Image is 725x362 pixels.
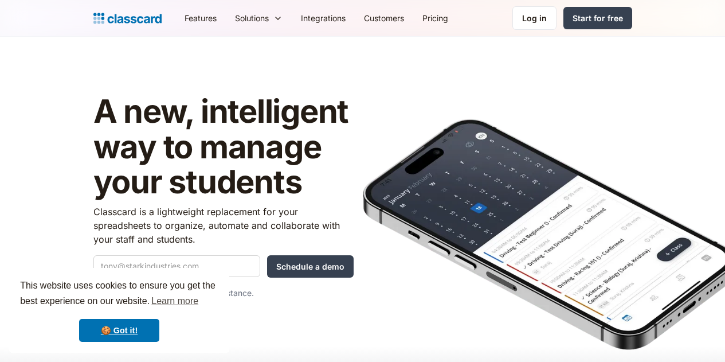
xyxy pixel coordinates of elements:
[93,205,354,246] p: Classcard is a lightweight replacement for your spreadsheets to organize, automate and collaborat...
[79,319,159,342] a: dismiss cookie message
[512,6,557,30] a: Log in
[226,5,292,31] div: Solutions
[93,255,260,277] input: tony@starkindustries.com
[150,293,200,310] a: learn more about cookies
[413,5,457,31] a: Pricing
[20,279,218,310] span: This website uses cookies to ensure you get the best experience on our website.
[573,12,623,24] div: Start for free
[175,5,226,31] a: Features
[93,10,162,26] a: Logo
[563,7,632,29] a: Start for free
[9,268,229,353] div: cookieconsent
[235,12,269,24] div: Solutions
[267,255,354,278] input: Schedule a demo
[292,5,355,31] a: Integrations
[355,5,413,31] a: Customers
[93,94,354,200] h1: A new, intelligent way to manage your students
[522,12,547,24] div: Log in
[93,255,354,278] form: Quick Demo Form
